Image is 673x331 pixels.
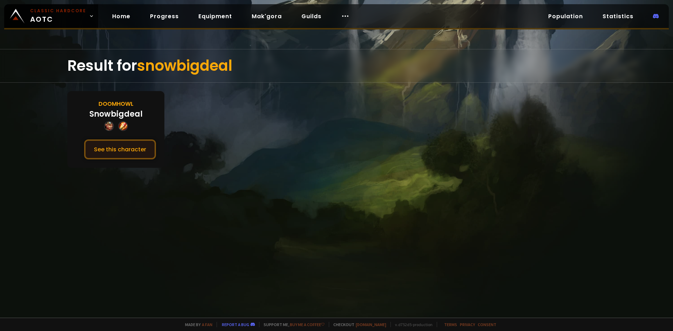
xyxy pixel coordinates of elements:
[193,9,238,23] a: Equipment
[259,322,325,327] span: Support me,
[89,108,143,120] div: Snowbigdeal
[356,322,386,327] a: [DOMAIN_NAME]
[137,55,232,76] span: snowbigdeal
[597,9,639,23] a: Statistics
[290,322,325,327] a: Buy me a coffee
[329,322,386,327] span: Checkout
[4,4,98,28] a: Classic HardcoreAOTC
[478,322,496,327] a: Consent
[246,9,287,23] a: Mak'gora
[107,9,136,23] a: Home
[460,322,475,327] a: Privacy
[144,9,184,23] a: Progress
[30,8,86,14] small: Classic Hardcore
[181,322,212,327] span: Made by
[202,322,212,327] a: a fan
[296,9,327,23] a: Guilds
[84,139,156,159] button: See this character
[98,99,134,108] div: Doomhowl
[67,49,606,82] div: Result for
[390,322,433,327] span: v. d752d5 - production
[543,9,589,23] a: Population
[444,322,457,327] a: Terms
[30,8,86,25] span: AOTC
[222,322,249,327] a: Report a bug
